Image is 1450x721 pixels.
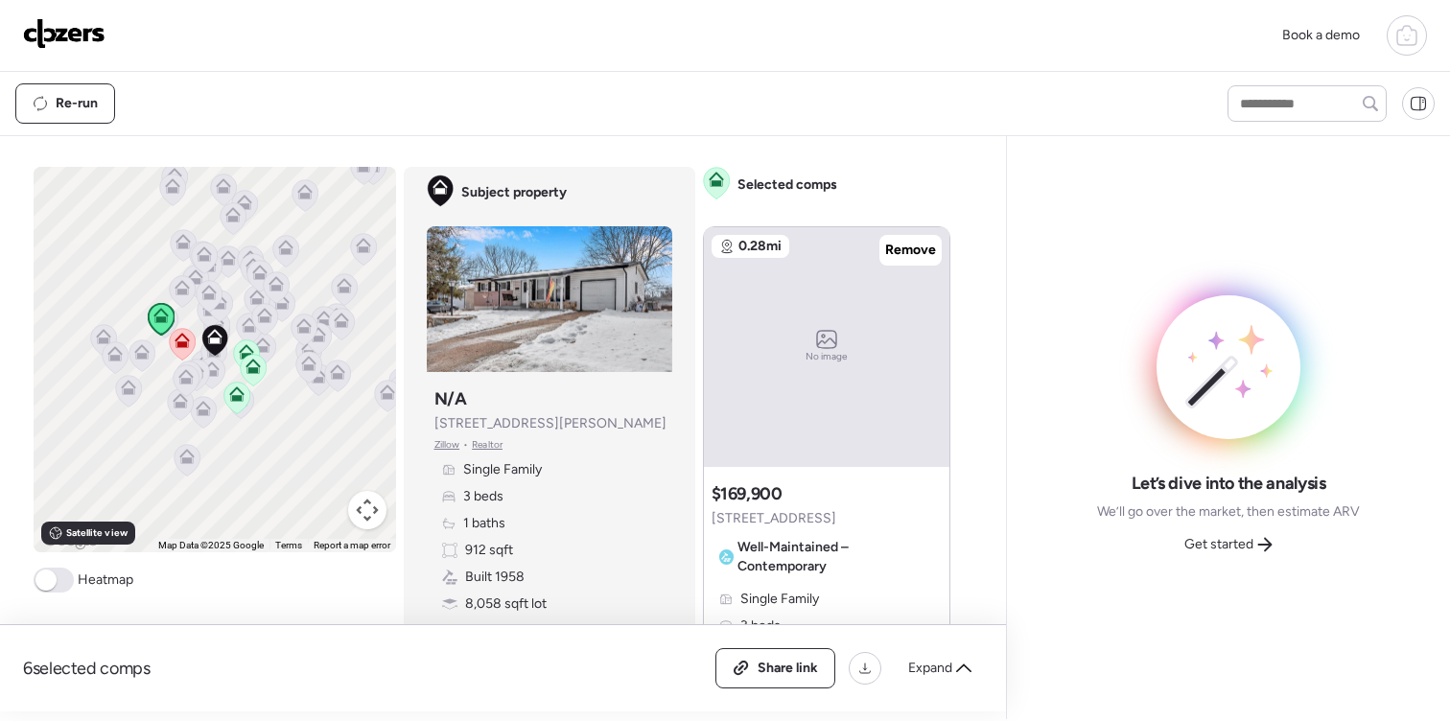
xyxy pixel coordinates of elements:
[463,487,503,506] span: 3 beds
[738,237,782,256] span: 0.28mi
[1282,27,1360,43] span: Book a demo
[465,621,509,640] span: Garage
[1184,535,1253,554] span: Get started
[348,491,386,529] button: Map camera controls
[434,387,467,410] h3: N/A
[78,570,133,590] span: Heatmap
[23,18,105,49] img: Logo
[56,94,98,113] span: Re-run
[758,659,818,678] span: Share link
[885,241,936,260] span: Remove
[712,509,836,528] span: [STREET_ADDRESS]
[463,460,542,479] span: Single Family
[737,538,934,576] span: Well-Maintained – Contemporary
[465,568,525,587] span: Built 1958
[38,527,102,552] a: Open this area in Google Maps (opens a new window)
[158,540,264,550] span: Map Data ©2025 Google
[463,437,468,453] span: •
[23,657,151,680] span: 6 selected comps
[275,540,302,550] a: Terms (opens in new tab)
[461,183,567,202] span: Subject property
[66,525,128,541] span: Satellite view
[434,437,460,453] span: Zillow
[806,349,848,364] span: No image
[314,540,390,550] a: Report a map error
[712,482,783,505] h3: $169,900
[434,414,667,433] span: [STREET_ADDRESS][PERSON_NAME]
[472,437,503,453] span: Realtor
[38,527,102,552] img: Google
[740,616,781,636] span: 3 beds
[908,659,952,678] span: Expand
[737,175,837,195] span: Selected comps
[1097,502,1360,522] span: We’ll go over the market, then estimate ARV
[465,541,513,560] span: 912 sqft
[465,594,547,614] span: 8,058 sqft lot
[1132,472,1326,495] span: Let’s dive into the analysis
[740,590,819,609] span: Single Family
[463,514,505,533] span: 1 baths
